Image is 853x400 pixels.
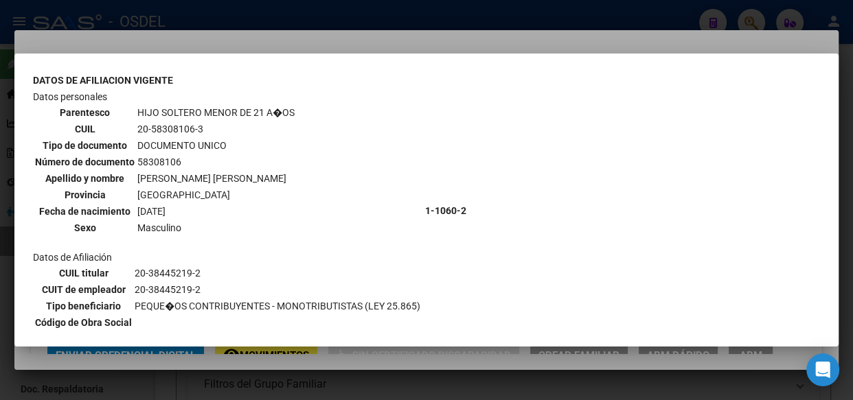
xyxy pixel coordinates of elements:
[34,220,135,235] th: Sexo
[34,138,135,153] th: Tipo de documento
[425,205,466,216] b: 1-1060-2
[137,105,295,120] td: HIJO SOLTERO MENOR DE 21 A�OS
[34,315,133,330] th: Código de Obra Social
[34,266,133,281] th: CUIL titular
[137,154,295,169] td: 58308106
[34,282,133,297] th: CUIT de empleador
[134,282,421,297] td: 20-38445219-2
[137,187,295,202] td: [GEOGRAPHIC_DATA]
[34,298,133,314] th: Tipo beneficiario
[34,187,135,202] th: Provincia
[137,171,295,186] td: [PERSON_NAME] [PERSON_NAME]
[34,121,135,137] th: CUIL
[34,105,135,120] th: Parentesco
[134,266,421,281] td: 20-38445219-2
[137,121,295,137] td: 20-58308106-3
[137,220,295,235] td: Masculino
[34,171,135,186] th: Apellido y nombre
[34,204,135,219] th: Fecha de nacimiento
[134,298,421,314] td: PEQUE�OS CONTRIBUYENTES - MONOTRIBUTISTAS (LEY 25.865)
[32,89,423,332] td: Datos personales Datos de Afiliación
[137,204,295,219] td: [DATE]
[33,75,173,86] b: DATOS DE AFILIACION VIGENTE
[137,138,295,153] td: DOCUMENTO UNICO
[34,154,135,169] th: Número de documento
[806,353,839,386] div: Open Intercom Messenger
